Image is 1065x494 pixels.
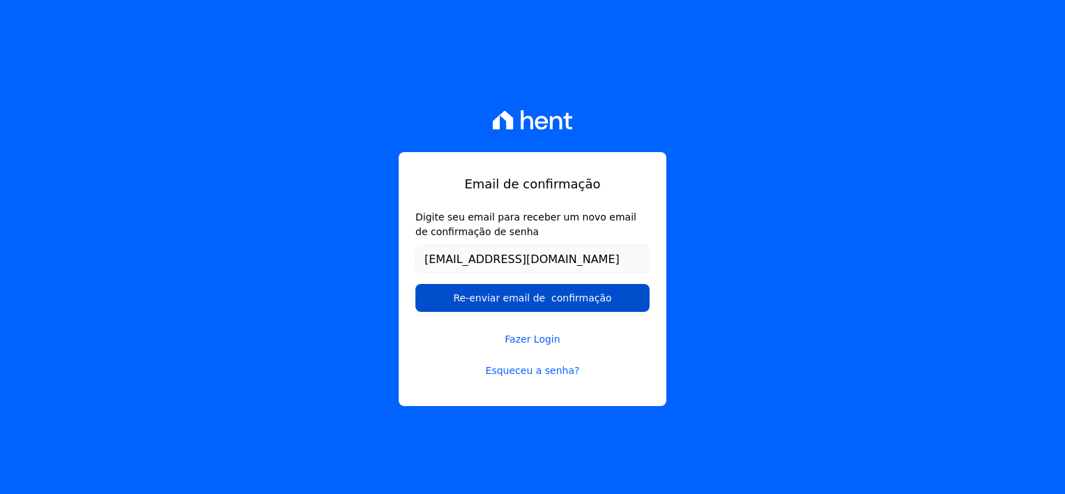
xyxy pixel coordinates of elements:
input: Email [415,245,650,273]
label: Digite seu email para receber um novo email de confirmação de senha [415,210,650,239]
a: Fazer Login [415,315,650,347]
h1: Email de confirmação [415,174,650,193]
input: Re-enviar email de confirmação [415,284,650,312]
a: Esqueceu a senha? [415,364,650,378]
